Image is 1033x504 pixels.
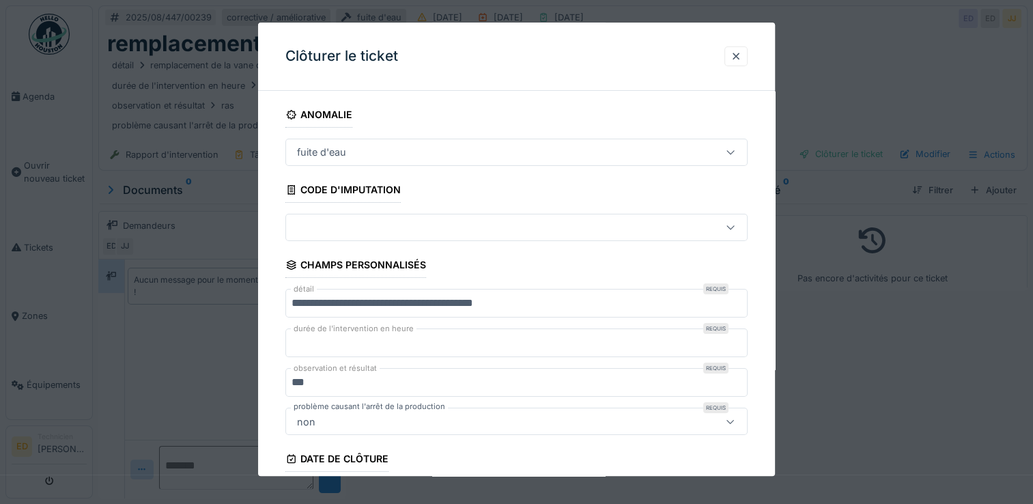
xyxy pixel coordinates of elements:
label: observation et résultat [291,363,380,375]
h3: Clôturer le ticket [285,48,398,65]
div: Requis [703,284,728,295]
div: fuite d'eau [292,145,352,160]
div: Requis [703,363,728,374]
div: Champs personnalisés [285,255,426,278]
div: Requis [703,324,728,335]
div: Date de clôture [285,449,388,473]
label: durée de l'intervention en heure [291,324,416,335]
div: non [292,415,321,430]
label: problème causant l'arrêt de la production [291,402,448,413]
div: Anomalie [285,104,352,128]
div: Code d'imputation [285,180,401,203]
div: Requis [703,403,728,414]
label: détail [291,284,317,296]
